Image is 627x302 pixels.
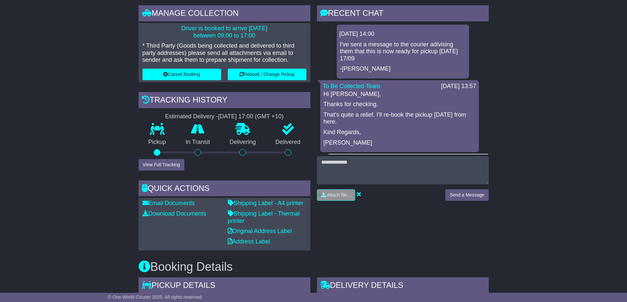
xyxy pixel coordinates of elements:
h3: Booking Details [139,260,489,273]
div: Pickup Details [139,277,310,295]
p: Delivered [266,139,310,146]
span: © One World Courier 2025. All rights reserved. [108,294,203,300]
a: Address Label [228,238,270,245]
button: Rebook / Change Pickup [228,69,306,80]
p: I've sent a message to the courier adivising them that this is now ready for pickup [DATE] 17/09 [340,41,466,62]
div: Estimated Delivery - [139,113,310,120]
p: Pickup [139,139,176,146]
button: Send a Message [445,189,488,201]
a: Shipping Label - A4 printer [228,200,303,206]
div: [DATE] 17:00 (GMT +10) [218,113,284,120]
div: Manage collection [139,5,310,23]
p: -[PERSON_NAME] [340,65,466,73]
div: Delivery Details [317,277,489,295]
p: Thanks for checking. [324,101,476,108]
div: RECENT CHAT [317,5,489,23]
div: [DATE] 14:00 [339,31,466,38]
a: To Be Collected Team [323,83,380,89]
p: Delivering [220,139,266,146]
div: [DATE] 13:57 [441,83,476,90]
p: Hi [PERSON_NAME], [324,91,476,98]
a: Shipping Label - Thermal printer [228,210,300,224]
p: [PERSON_NAME] [324,139,476,147]
div: Quick Actions [139,180,310,198]
a: Download Documents [143,210,206,217]
p: That's quite a relief. I'll re-book the pickup [DATE] from here. [324,111,476,126]
p: Kind Regards, [324,129,476,136]
a: Email Documents [143,200,195,206]
p: In Transit [176,139,220,146]
p: * Third Party (Goods being collected and delivered to third party addresses) please send all atta... [143,42,306,64]
button: View Full Tracking [139,159,184,171]
button: Cancel Booking [143,69,221,80]
p: Driver is booked to arrive [DATE] between 09:00 to 17:00 [143,25,306,39]
div: Tracking history [139,92,310,110]
a: Original Address Label [228,228,292,234]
